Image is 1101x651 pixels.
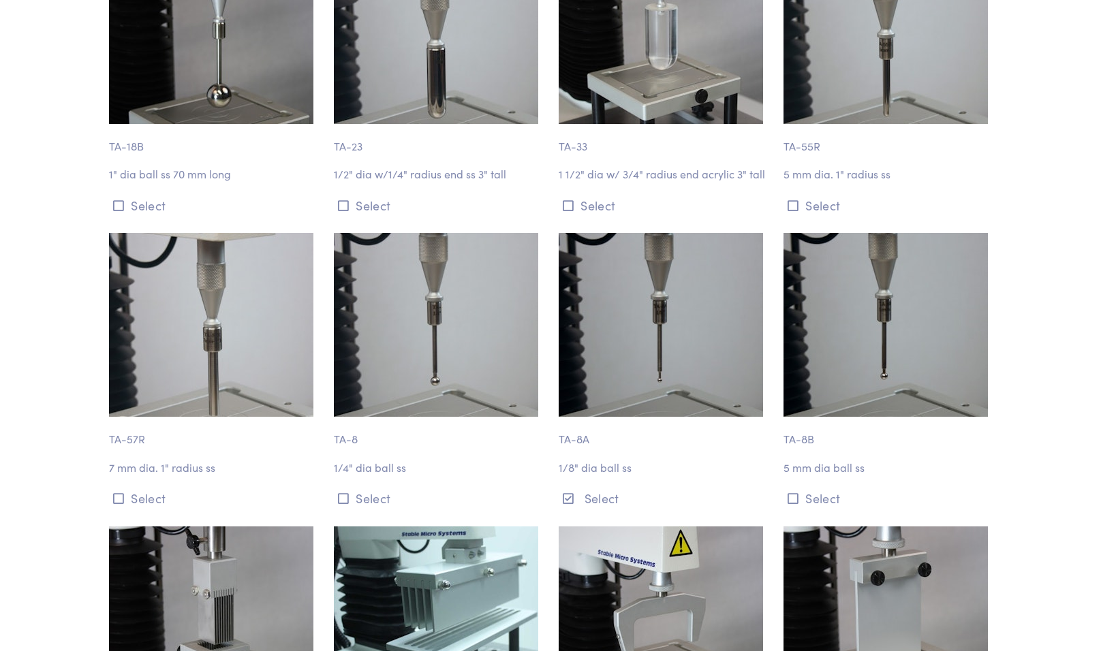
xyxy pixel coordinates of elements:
p: 1" dia ball ss 70 mm long [109,165,317,183]
img: rounded_ta-8a_eigth-inch-ball_2.jpg [559,233,763,417]
p: TA-8B [784,417,992,448]
img: rounded_ta-8b_5mm-ball_2.jpg [784,233,988,417]
p: 1 1/2" dia w/ 3/4" radius end acrylic 3" tall [559,165,767,183]
p: 1/8" dia ball ss [559,459,767,477]
p: TA-18B [109,124,317,155]
p: 1/2" dia w/1/4" radius end ss 3" tall [334,165,542,183]
p: 7 mm dia. 1" radius ss [109,459,317,477]
p: 5 mm dia ball ss [784,459,992,477]
p: TA-57R [109,417,317,448]
p: TA-23 [334,124,542,155]
button: Select [334,487,542,509]
button: Select [784,487,992,509]
img: puncture_ta-57r_7mm_4.jpg [109,233,313,417]
img: rounded_ta-8_quarter-inch-ball_3.jpg [334,233,538,417]
button: Select [559,487,767,509]
p: 5 mm dia. 1" radius ss [784,165,992,183]
button: Select [109,194,317,217]
p: 1/4" dia ball ss [334,459,542,477]
button: Select [784,194,992,217]
p: TA-8A [559,417,767,448]
p: TA-8 [334,417,542,448]
button: Select [109,487,317,509]
p: TA-55R [784,124,992,155]
button: Select [334,194,542,217]
p: TA-33 [559,124,767,155]
button: Select [559,194,767,217]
